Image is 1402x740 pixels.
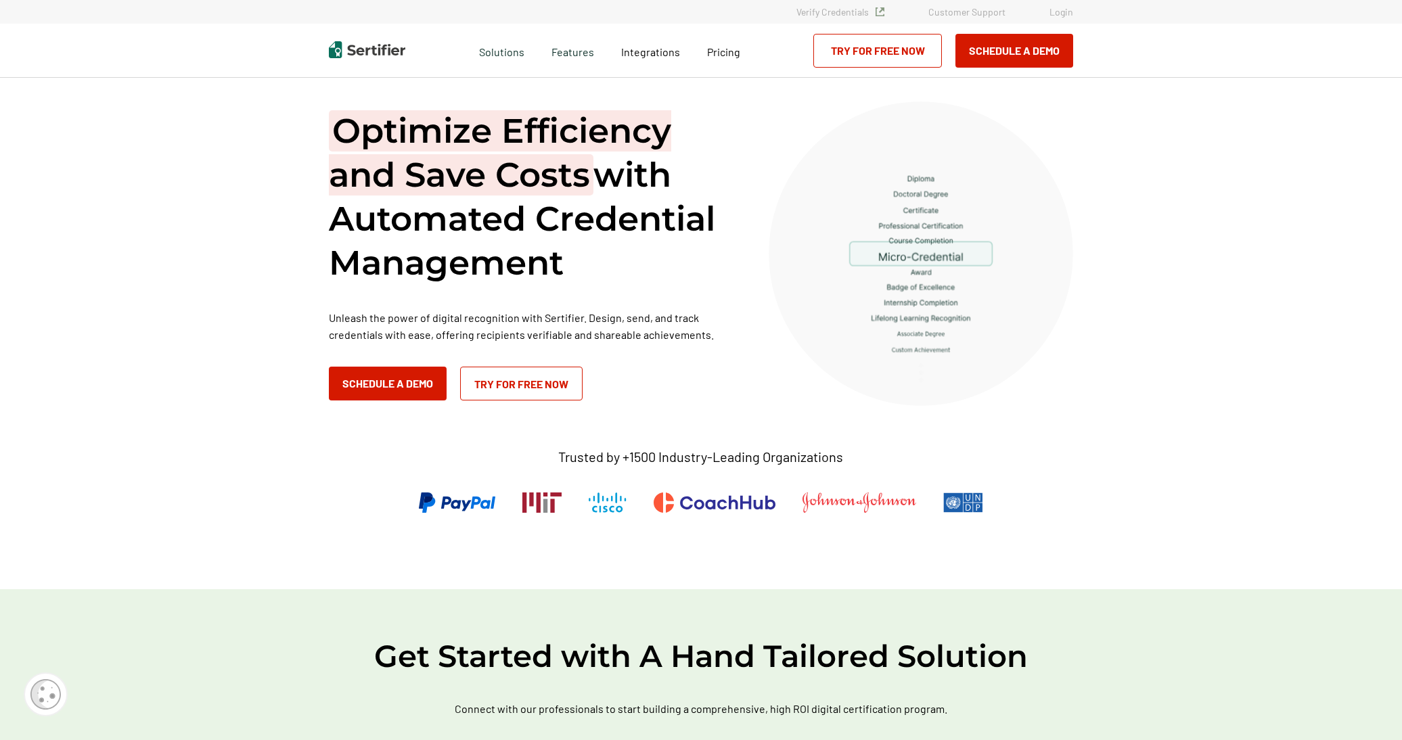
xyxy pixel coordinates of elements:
[1049,6,1073,18] a: Login
[30,679,61,710] img: Cookie Popup Icon
[329,41,405,58] img: Sertifier | Digital Credentialing Platform
[419,492,495,513] img: PayPal
[329,367,447,400] button: Schedule a Demo
[621,42,680,59] a: Integrations
[329,309,735,343] p: Unleash the power of digital recognition with Sertifier. Design, send, and track credentials with...
[329,109,735,285] h1: with Automated Credential Management
[589,492,627,513] img: Cisco
[796,6,884,18] a: Verify Credentials
[295,637,1107,676] h2: Get Started with A Hand Tailored Solution
[621,45,680,58] span: Integrations
[802,492,916,513] img: Johnson & Johnson
[522,492,562,513] img: Massachusetts Institute of Technology
[654,492,775,513] img: CoachHub
[707,42,740,59] a: Pricing
[329,110,671,195] span: Optimize Efficiency and Save Costs
[417,700,985,717] p: Connect with our professionals to start building a comprehensive, high ROI digital certification ...
[955,34,1073,68] button: Schedule a Demo
[876,7,884,16] img: Verified
[558,448,843,465] p: Trusted by +1500 Industry-Leading Organizations
[707,45,740,58] span: Pricing
[460,367,583,400] a: Try for Free Now
[897,331,945,337] g: Associate Degree
[813,34,942,68] a: Try for Free Now
[479,42,524,59] span: Solutions
[551,42,594,59] span: Features
[943,492,983,513] img: UNDP
[928,6,1005,18] a: Customer Support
